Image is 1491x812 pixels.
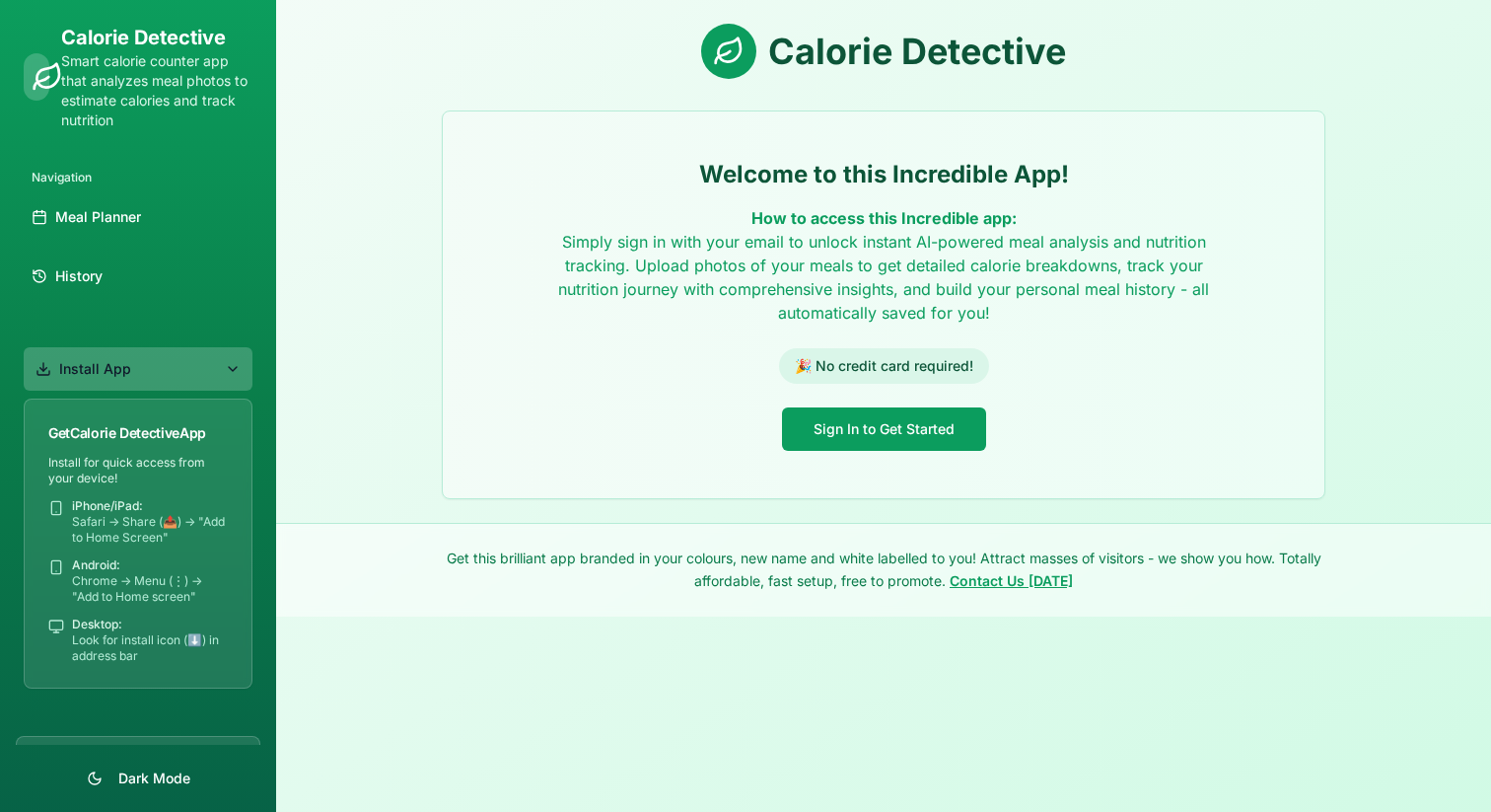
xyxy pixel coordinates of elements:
div: Navigation [24,162,252,193]
p: Smart calorie counter app that analyzes meal photos to estimate calories and track nutrition [61,51,252,130]
a: Sign In to Get Started [782,418,986,438]
span: 🎉 No credit card required! [779,348,989,384]
p: Look for install icon (⬇️) in address bar [72,632,228,664]
p: Chrome → Menu (⋮) → "Add to Home screen" [72,573,228,605]
a: Contact Us [DATE] [950,572,1073,589]
a: Meal Planner [24,193,252,241]
strong: How to access this Incredible app: [751,208,1017,228]
h1: Calorie Detective [768,32,1066,71]
button: Sign In to Get Started [782,407,986,451]
p: Install for quick access from your device! [48,455,228,486]
button: Install App [24,347,252,391]
p: Safari → Share (📤) → "Add to Home Screen" [72,514,228,546]
span: Meal Planner [55,207,141,227]
p: Simply sign in with your email to unlock instant AI-powered meal analysis and nutrition tracking.... [552,206,1215,325]
h2: Welcome to this Incredible App! [466,159,1301,190]
button: Dark Mode [16,761,260,796]
div: Get Calorie Detective App [48,423,228,443]
p: iPhone/iPad: [72,498,228,514]
span: Install App [59,359,131,379]
a: History [24,253,252,300]
p: Desktop: [72,617,228,632]
p: Android: [72,557,228,573]
h1: Calorie Detective [61,24,252,51]
p: Get this brilliant app branded in your colours, new name and white labelled to you! Attract masse... [442,548,1325,593]
span: History [55,266,103,286]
